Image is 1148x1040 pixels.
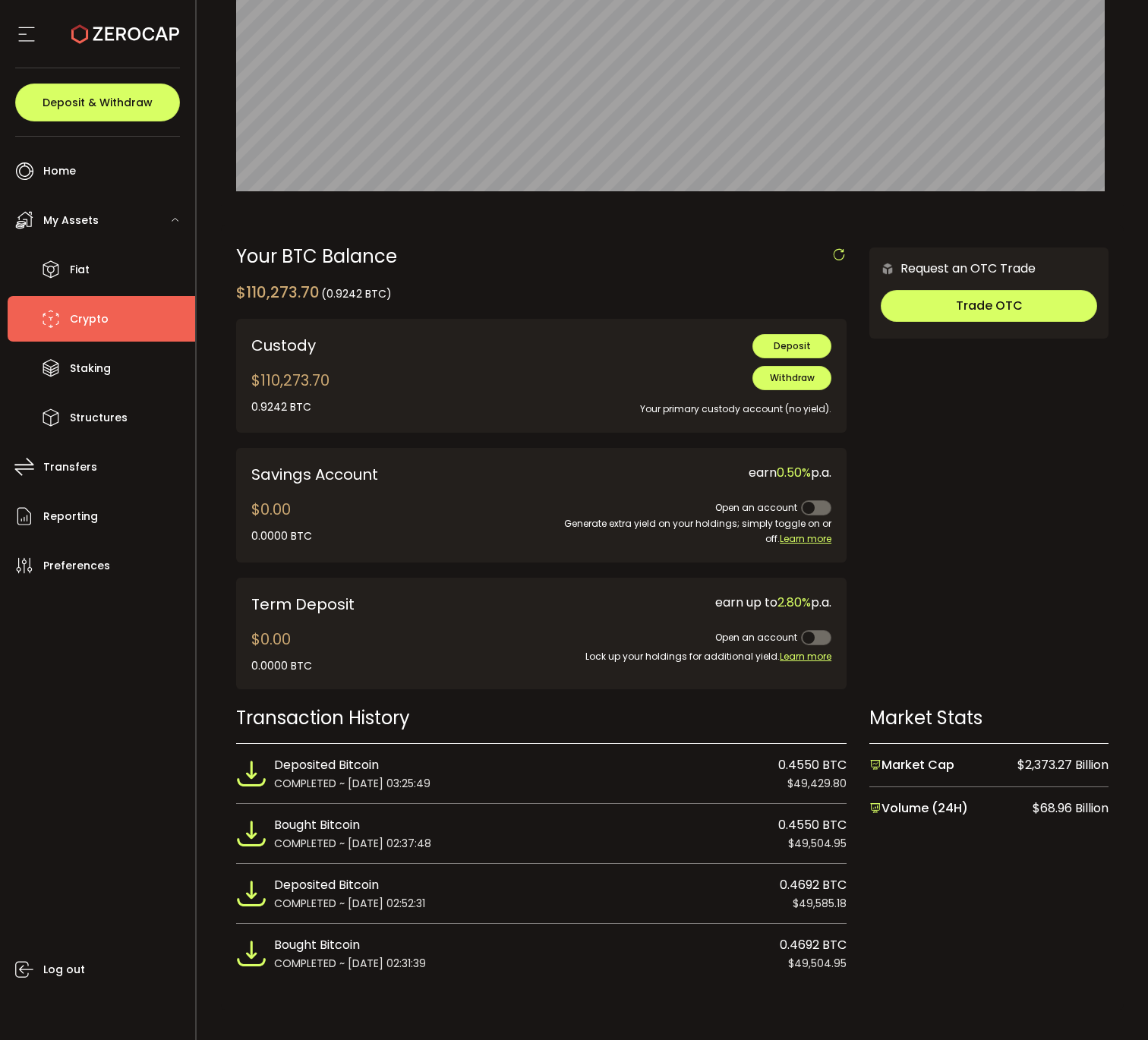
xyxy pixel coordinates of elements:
span: Deposit [774,339,811,352]
span: COMPLETED ~ [DATE] 03:25:49 [274,775,430,792]
div: $0.00 [251,628,312,674]
div: $110,273.70 [236,281,392,304]
span: Bought Bitcoin [274,815,360,835]
div: 0.0000 BTC [251,658,312,674]
span: $49,504.95 [788,835,847,852]
button: Trade OTC [881,290,1097,322]
div: Your BTC Balance [236,247,847,266]
span: $49,504.95 [788,955,847,972]
button: Deposit & Withdraw [15,84,180,121]
span: Log out [43,959,85,981]
div: 0.9242 BTC [251,399,330,415]
span: Trade OTC [956,297,1023,314]
span: 2.80% [777,594,811,611]
div: Custody [251,334,484,357]
span: Open an account [715,501,797,514]
span: 0.4692 BTC [780,935,847,955]
span: (0.9242 BTC) [321,286,392,301]
div: $110,273.70 [251,369,330,415]
div: 0.0000 BTC [251,528,312,544]
div: $0.00 [251,498,312,544]
span: earn p.a. [749,464,831,481]
span: Deposited Bitcoin [274,755,379,775]
span: Staking [70,358,111,380]
div: Term Deposit [251,593,484,616]
div: Your primary custody account (no yield). [506,390,831,417]
span: COMPLETED ~ [DATE] 02:37:48 [274,835,431,852]
div: Generate extra yield on your holdings; simply toggle on or off. [553,516,831,547]
span: Deposited Bitcoin [274,875,379,895]
span: Learn more [780,650,831,663]
iframe: Chat Widget [808,430,1148,1040]
span: 0.4550 BTC [778,755,847,775]
img: 6nGpN7MZ9FLuBP83NiajKbTRY4UzlzQtBKtCrLLspmCkSvCZHBKvY3NxgQaT5JnOQREvtQ257bXeeSTueZfAPizblJ+Fe8JwA... [881,262,894,276]
button: Withdraw [752,366,831,390]
span: Structures [70,407,128,429]
span: 0.4692 BTC [780,875,847,895]
span: Reporting [43,506,98,528]
span: 0.4550 BTC [778,815,847,835]
span: earn up to p.a. [715,594,831,611]
span: My Assets [43,210,99,232]
span: 0.50% [777,464,811,481]
div: Transaction History [236,704,847,731]
span: Transfers [43,456,97,478]
span: Home [43,160,76,182]
span: $49,585.18 [793,895,847,912]
div: Savings Account [251,463,530,486]
span: Open an account [715,631,797,644]
span: Learn more [780,532,831,545]
span: COMPLETED ~ [DATE] 02:31:39 [274,955,426,972]
span: Bought Bitcoin [274,935,360,955]
span: Preferences [43,555,110,577]
span: Deposit & Withdraw [43,97,153,108]
span: Fiat [70,259,90,281]
span: Crypto [70,308,109,330]
div: Lock up your holdings for additional yield. [506,649,831,664]
span: $49,429.80 [787,775,847,792]
span: Withdraw [770,371,815,384]
div: Request an OTC Trade [869,259,1036,278]
span: COMPLETED ~ [DATE] 02:52:31 [274,895,425,912]
button: Deposit [752,334,831,358]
